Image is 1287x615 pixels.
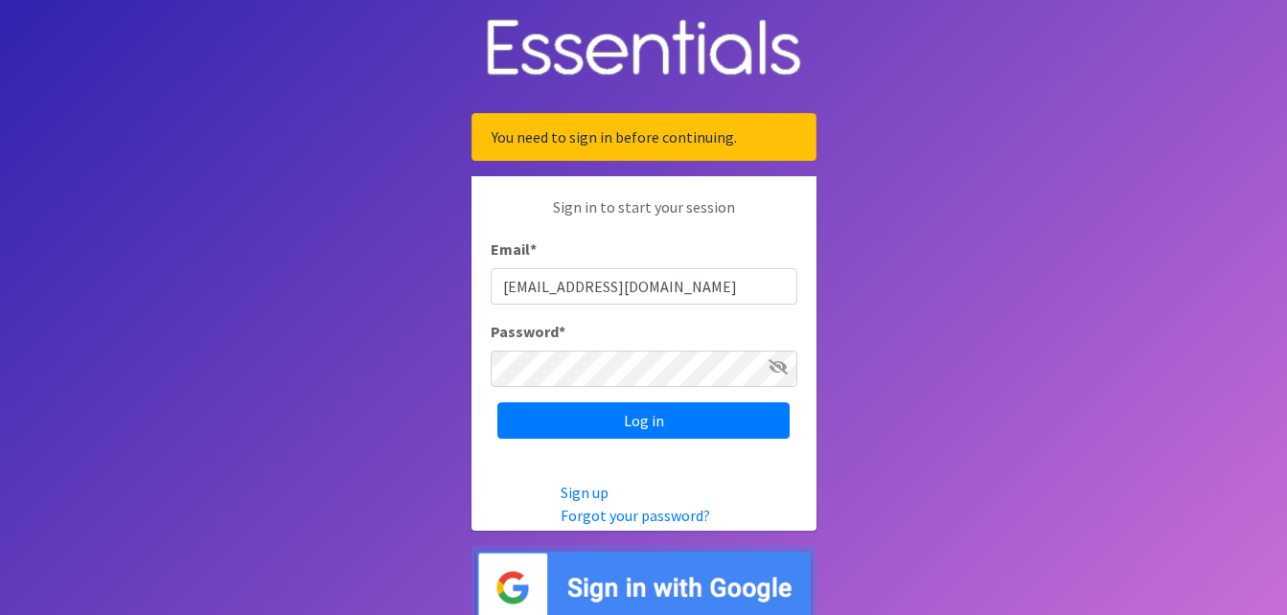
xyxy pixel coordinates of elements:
[559,322,565,341] abbr: required
[471,113,816,161] div: You need to sign in before continuing.
[491,320,565,343] label: Password
[530,239,537,259] abbr: required
[491,195,797,238] p: Sign in to start your session
[561,483,609,502] a: Sign up
[561,506,710,525] a: Forgot your password?
[497,402,790,439] input: Log in
[491,238,537,261] label: Email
